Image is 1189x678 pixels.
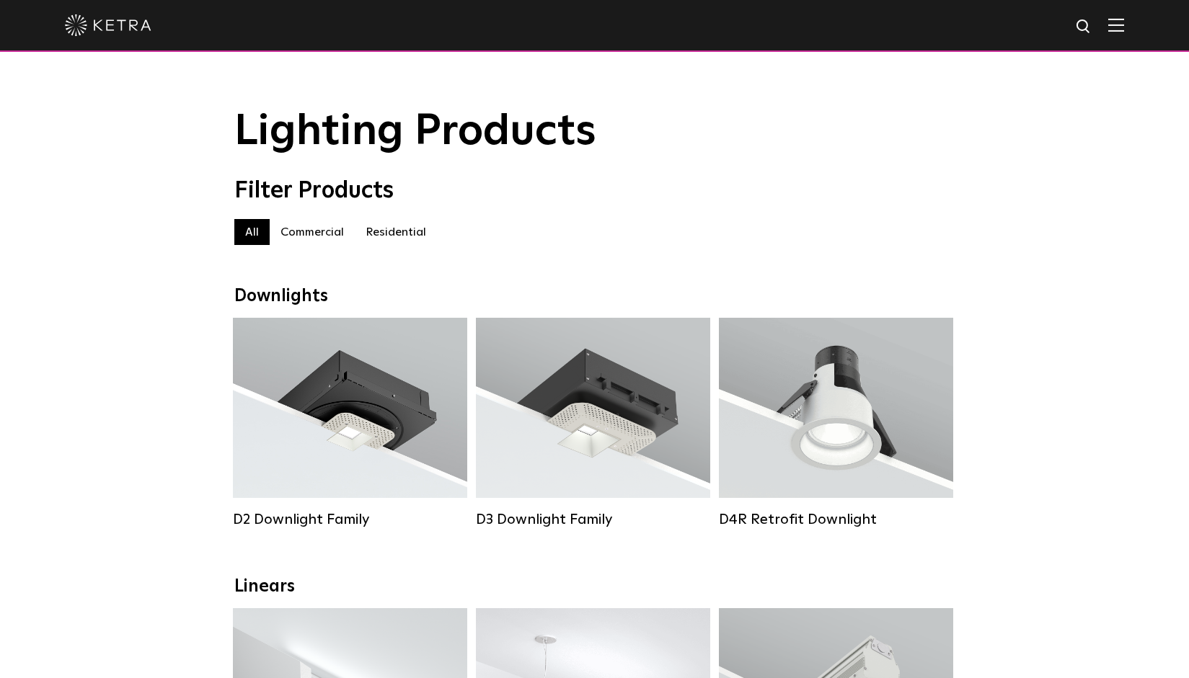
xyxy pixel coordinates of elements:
div: D2 Downlight Family [233,511,467,528]
img: Hamburger%20Nav.svg [1108,18,1124,32]
a: D2 Downlight Family Lumen Output:1200Colors:White / Black / Gloss Black / Silver / Bronze / Silve... [233,318,467,528]
div: Downlights [234,286,955,307]
img: search icon [1075,18,1093,36]
div: Linears [234,576,955,597]
a: D3 Downlight Family Lumen Output:700 / 900 / 1100Colors:White / Black / Silver / Bronze / Paintab... [476,318,710,528]
div: D3 Downlight Family [476,511,710,528]
label: Commercial [270,219,355,245]
a: D4R Retrofit Downlight Lumen Output:800Colors:White / BlackBeam Angles:15° / 25° / 40° / 60°Watta... [719,318,953,528]
label: All [234,219,270,245]
div: Filter Products [234,177,955,205]
img: ketra-logo-2019-white [65,14,151,36]
label: Residential [355,219,437,245]
span: Lighting Products [234,110,596,153]
div: D4R Retrofit Downlight [719,511,953,528]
